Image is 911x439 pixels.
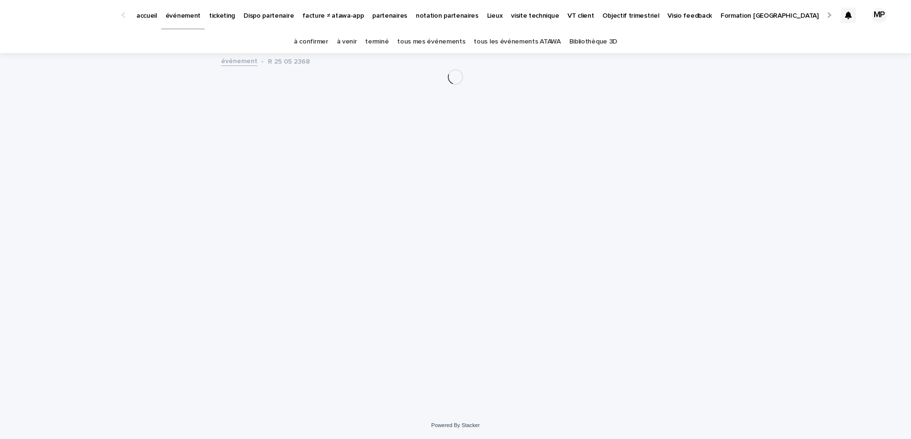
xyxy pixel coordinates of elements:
a: tous les événements ATAWA [474,31,560,53]
a: à venir [337,31,357,53]
img: Ls34BcGeRexTGTNfXpUC [19,6,112,25]
a: à confirmer [294,31,328,53]
a: Powered By Stacker [431,422,479,428]
a: terminé [365,31,389,53]
p: R 25 05 2368 [268,55,310,66]
a: événement [221,55,257,66]
a: tous mes événements [397,31,465,53]
a: Bibliothèque 3D [569,31,617,53]
div: MP [872,8,887,23]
